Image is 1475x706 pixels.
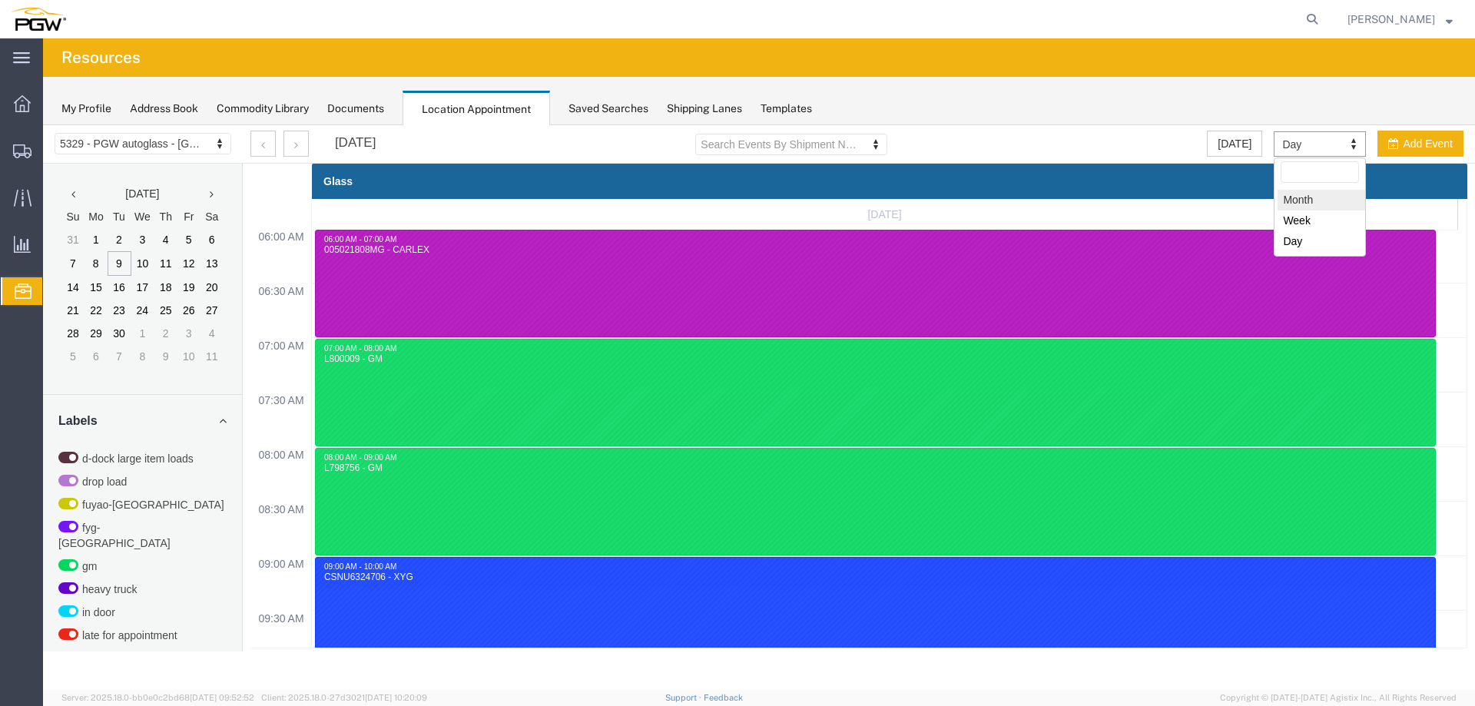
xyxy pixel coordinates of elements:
[403,91,550,126] div: Location Appointment
[665,693,704,702] a: Support
[130,101,198,117] div: Address Book
[61,38,141,77] h4: Resources
[667,101,742,117] div: Shipping Lanes
[61,693,254,702] span: Server: 2025.18.0-bb0e0c2bd68
[261,693,427,702] span: Client: 2025.18.0-27d3021
[11,8,66,31] img: logo
[761,101,812,117] div: Templates
[43,125,1475,690] iframe: FS Legacy Container
[568,101,648,117] div: Saved Searches
[365,693,427,702] span: [DATE] 10:20:09
[1220,691,1457,704] span: Copyright © [DATE]-[DATE] Agistix Inc., All Rights Reserved
[217,101,309,117] div: Commodity Library
[190,693,254,702] span: [DATE] 09:52:52
[1347,11,1435,28] span: Phillip Thornton
[1347,10,1453,28] button: [PERSON_NAME]
[704,693,743,702] a: Feedback
[61,101,111,117] div: My Profile
[327,101,384,117] div: Documents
